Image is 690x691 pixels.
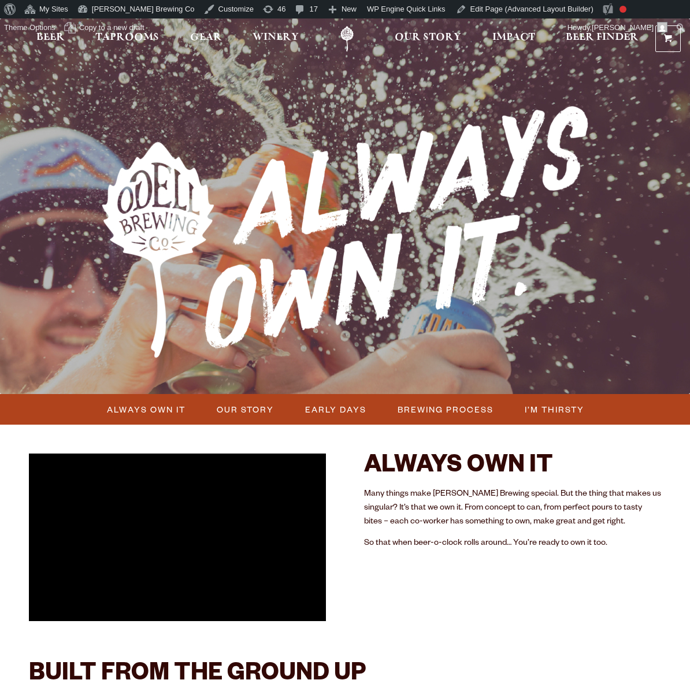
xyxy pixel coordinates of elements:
[364,488,661,529] p: Many things make [PERSON_NAME] Brewing special. But the thing that makes us singular? It’s that w...
[558,26,646,52] a: Beer Finder
[29,454,326,621] iframe: Always Own It Horizontal_120sec_v1
[100,401,191,418] a: Always Own It
[492,33,535,42] span: Impact
[325,26,369,52] a: Odell Home
[525,401,584,418] span: I’m Thirsty
[298,401,372,418] a: Early Days
[210,401,280,418] a: Our Story
[95,33,159,42] span: Taprooms
[217,401,274,418] span: Our Story
[619,6,626,13] div: Focus keyphrase not set
[305,401,366,418] span: Early Days
[29,662,527,689] h2: BUILT FROM THE GROUND UP
[364,537,661,551] p: So that when beer-o-clock rolls around… You’re ready to own it too.
[88,26,166,52] a: Taprooms
[387,26,469,52] a: Our Story
[395,33,461,42] span: Our Story
[29,26,72,52] a: Beer
[79,18,144,37] span: Copy to a new draft
[566,33,639,42] span: Beer Finder
[364,454,661,481] h2: ALWAYS OWN IT
[107,401,186,418] span: Always Own It
[183,26,229,52] a: Gear
[253,33,299,42] span: Winery
[245,26,306,52] a: Winery
[485,26,543,52] a: Impact
[592,23,654,32] span: [PERSON_NAME]
[398,401,494,418] span: Brewing Process
[563,18,672,37] a: Howdy,
[518,401,590,418] a: I’m Thirsty
[391,401,499,418] a: Brewing Process
[190,33,222,42] span: Gear
[36,33,65,42] span: Beer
